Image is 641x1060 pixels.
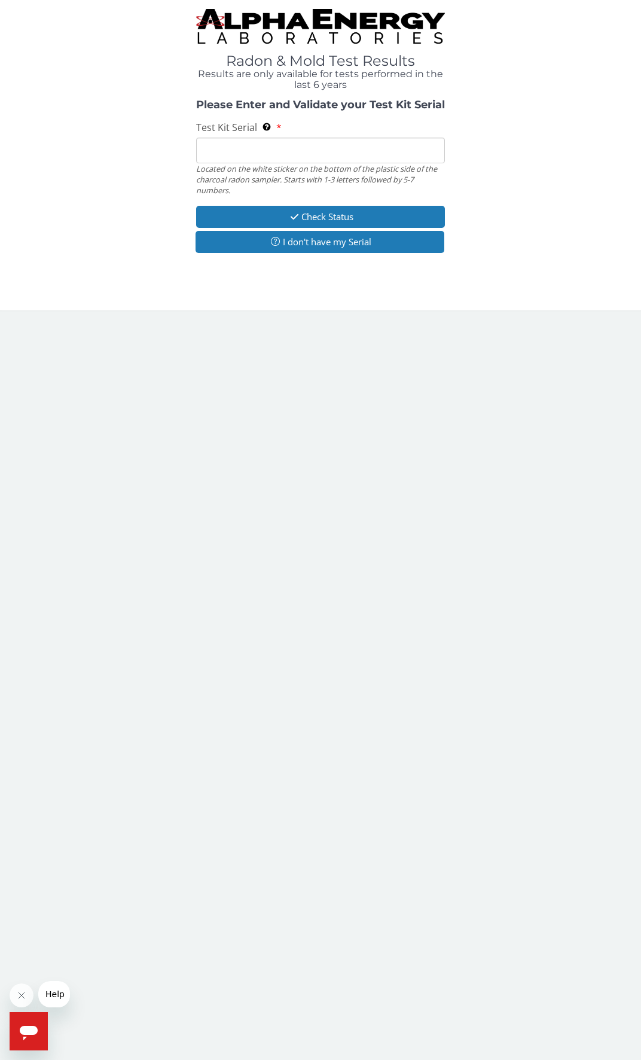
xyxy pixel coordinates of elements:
span: Test Kit Serial [196,121,257,134]
img: TightCrop.jpg [196,9,445,44]
button: I don't have my Serial [196,231,445,253]
button: Check Status [196,206,445,228]
div: Located on the white sticker on the bottom of the plastic side of the charcoal radon sampler. Sta... [196,163,445,196]
iframe: Button to launch messaging window [10,1012,48,1050]
h1: Radon & Mold Test Results [196,53,445,69]
iframe: Close message [10,983,33,1007]
h4: Results are only available for tests performed in the last 6 years [196,69,445,90]
iframe: Message from company [38,981,70,1007]
strong: Please Enter and Validate your Test Kit Serial [196,98,445,111]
